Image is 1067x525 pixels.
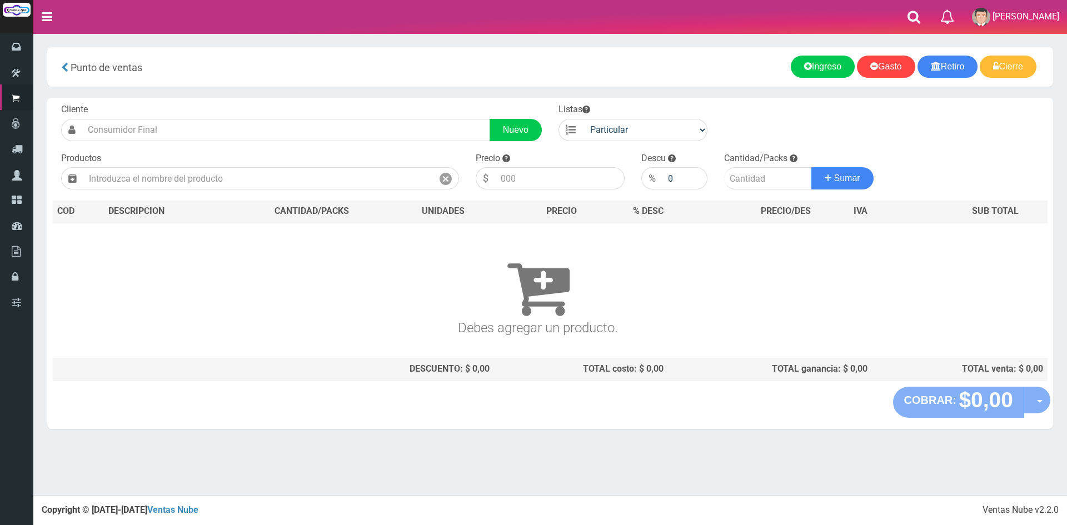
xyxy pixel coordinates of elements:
[983,504,1059,517] div: Ventas Nube v2.2.0
[980,56,1036,78] a: Cierre
[83,167,433,189] input: Introduzca el nombre del producto
[61,152,101,165] label: Productos
[546,205,577,218] span: PRECIO
[972,8,990,26] img: User Image
[918,56,978,78] a: Retiro
[71,62,142,73] span: Punto de ventas
[3,3,31,17] img: Logo grande
[724,152,787,165] label: Cantidad/Packs
[724,167,812,189] input: Cantidad
[498,363,664,376] div: TOTAL costo: $ 0,00
[972,205,1019,218] span: SUB TOTAL
[393,201,493,223] th: UNIDADES
[231,201,393,223] th: CANTIDAD/PACKS
[490,119,542,141] a: Nuevo
[147,504,198,515] a: Ventas Nube
[57,239,1019,335] h3: Debes agregar un producto.
[641,167,662,189] div: %
[662,167,707,189] input: 000
[495,167,625,189] input: 000
[641,152,666,165] label: Descu
[53,201,104,223] th: COD
[559,103,590,116] label: Listas
[124,206,164,216] span: CRIPCION
[791,56,855,78] a: Ingreso
[633,206,664,216] span: % DESC
[61,103,88,116] label: Cliente
[761,206,811,216] span: PRECIO/DES
[104,201,231,223] th: DES
[857,56,915,78] a: Gasto
[993,11,1059,22] span: [PERSON_NAME]
[811,167,874,189] button: Sumar
[854,206,867,216] span: IVA
[893,387,1025,418] button: COBRAR: $0,00
[959,388,1013,412] strong: $0,00
[476,152,500,165] label: Precio
[834,173,860,183] span: Sumar
[42,504,198,515] strong: Copyright © [DATE]-[DATE]
[876,363,1043,376] div: TOTAL venta: $ 0,00
[476,167,495,189] div: $
[904,394,956,406] strong: COBRAR:
[235,363,490,376] div: DESCUENTO: $ 0,00
[82,119,490,141] input: Consumidor Final
[672,363,867,376] div: TOTAL ganancia: $ 0,00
